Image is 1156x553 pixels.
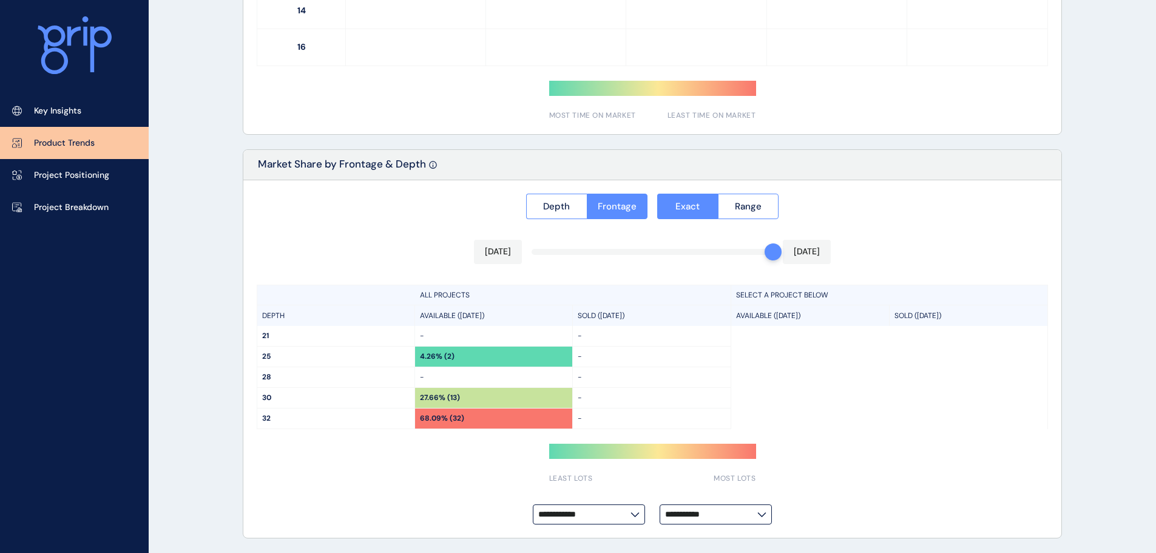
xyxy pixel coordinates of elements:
p: Product Trends [34,137,95,149]
p: Project Positioning [34,169,109,182]
p: 16 [257,29,346,66]
p: Key Insights [34,105,81,117]
span: LEAST TIME ON MARKET [668,110,756,121]
p: Market Share by Frontage & Depth [258,157,426,180]
span: MOST TIME ON MARKET [549,110,636,121]
p: Project Breakdown [34,202,109,214]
